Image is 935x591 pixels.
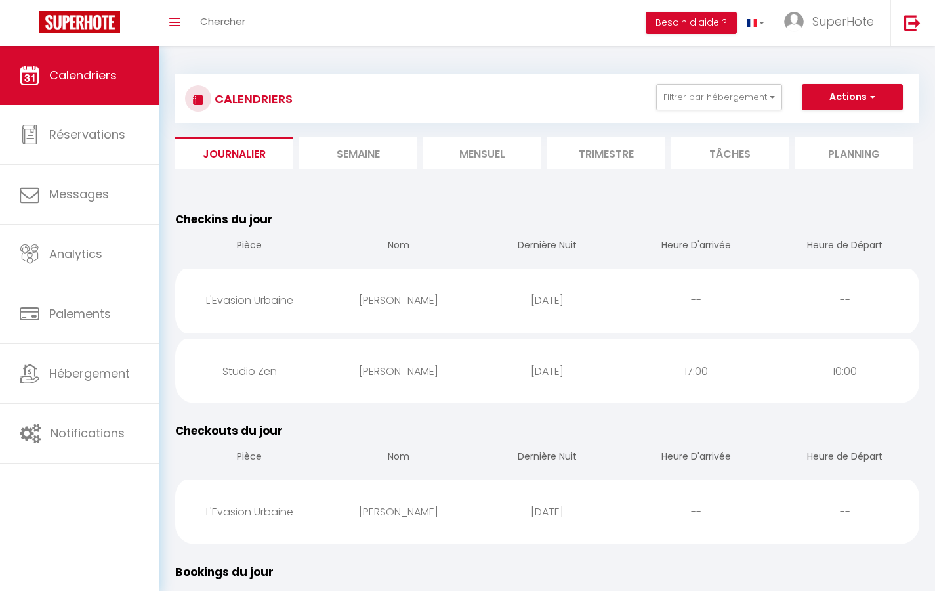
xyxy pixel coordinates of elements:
[49,365,130,382] span: Hébergement
[423,137,541,169] li: Mensuel
[473,279,622,322] div: [DATE]
[49,186,109,202] span: Messages
[49,246,102,262] span: Analytics
[324,228,473,265] th: Nom
[324,491,473,533] div: [PERSON_NAME]
[299,137,417,169] li: Semaine
[324,439,473,477] th: Nom
[473,350,622,393] div: [DATE]
[175,137,293,169] li: Journalier
[547,137,665,169] li: Trimestre
[324,350,473,393] div: [PERSON_NAME]
[621,491,770,533] div: --
[51,425,125,441] span: Notifications
[770,279,919,322] div: --
[175,439,324,477] th: Pièce
[175,350,324,393] div: Studio Zen
[770,228,919,265] th: Heure de Départ
[10,5,50,45] button: Ouvrir le widget de chat LiveChat
[49,67,117,83] span: Calendriers
[621,279,770,322] div: --
[49,126,125,142] span: Réservations
[175,423,283,439] span: Checkouts du jour
[175,279,324,322] div: L'Evasion Urbaine
[200,14,245,28] span: Chercher
[770,491,919,533] div: --
[473,439,622,477] th: Dernière Nuit
[904,14,921,31] img: logout
[671,137,789,169] li: Tâches
[175,228,324,265] th: Pièce
[175,491,324,533] div: L'Evasion Urbaine
[770,439,919,477] th: Heure de Départ
[49,305,111,322] span: Paiements
[802,84,903,110] button: Actions
[473,491,622,533] div: [DATE]
[211,84,293,114] h3: CALENDRIERS
[784,12,804,32] img: ...
[175,564,274,580] span: Bookings du jour
[656,84,782,110] button: Filtrer par hébergement
[473,228,622,265] th: Dernière Nuit
[770,350,919,393] div: 10:00
[621,350,770,393] div: 17:00
[812,13,874,30] span: SuperHote
[621,439,770,477] th: Heure D'arrivée
[621,228,770,265] th: Heure D'arrivée
[324,279,473,322] div: [PERSON_NAME]
[39,11,120,33] img: Super Booking
[795,137,913,169] li: Planning
[646,12,737,34] button: Besoin d'aide ?
[175,211,273,227] span: Checkins du jour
